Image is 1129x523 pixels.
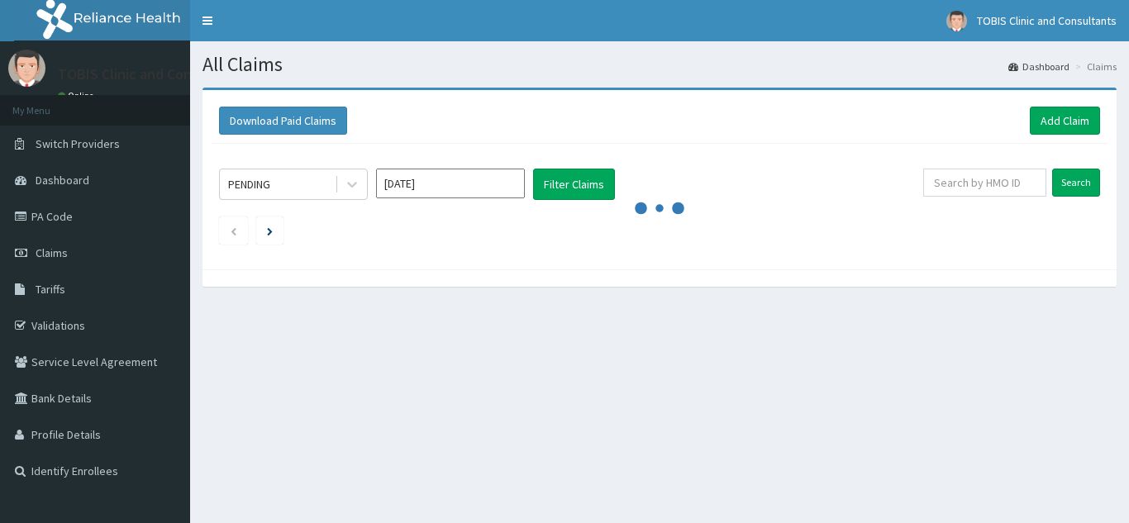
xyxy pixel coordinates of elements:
[219,107,347,135] button: Download Paid Claims
[267,223,273,238] a: Next page
[230,223,237,238] a: Previous page
[202,54,1117,75] h1: All Claims
[923,169,1046,197] input: Search by HMO ID
[8,50,45,87] img: User Image
[58,67,245,82] p: TOBIS Clinic and Consultants
[228,176,270,193] div: PENDING
[1071,59,1117,74] li: Claims
[36,245,68,260] span: Claims
[946,11,967,31] img: User Image
[977,13,1117,28] span: TOBIS Clinic and Consultants
[36,173,89,188] span: Dashboard
[1008,59,1069,74] a: Dashboard
[1052,169,1100,197] input: Search
[635,183,684,233] svg: audio-loading
[36,136,120,151] span: Switch Providers
[376,169,525,198] input: Select Month and Year
[533,169,615,200] button: Filter Claims
[1030,107,1100,135] a: Add Claim
[36,282,65,297] span: Tariffs
[58,90,98,102] a: Online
